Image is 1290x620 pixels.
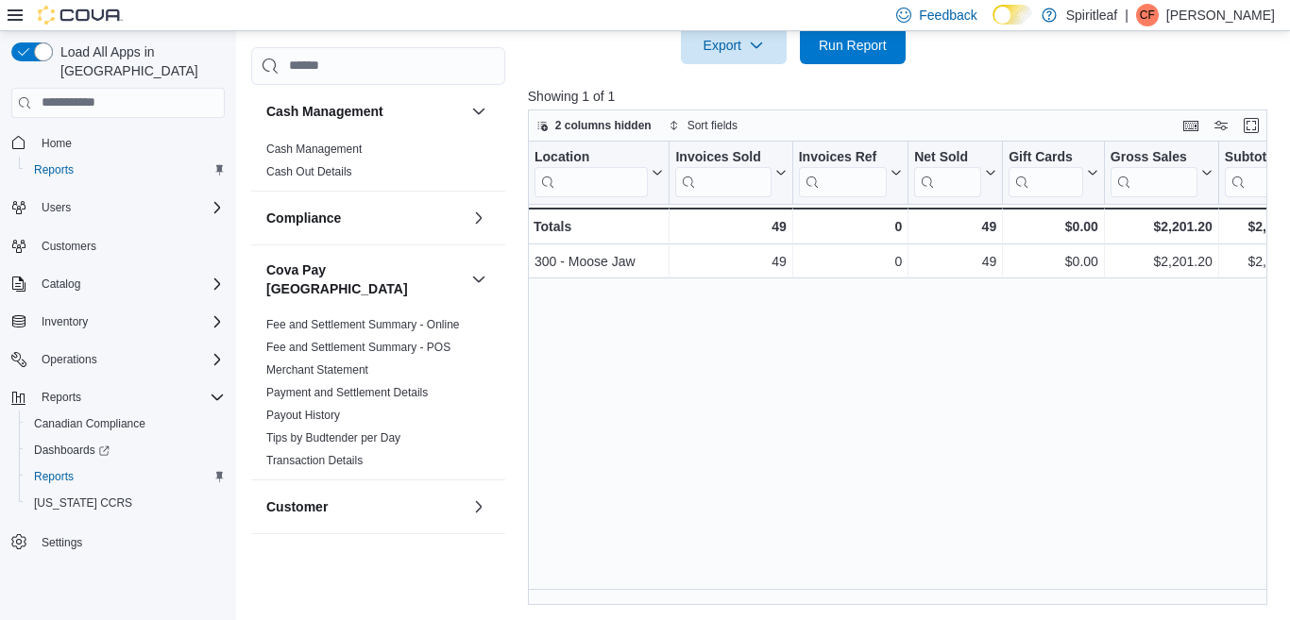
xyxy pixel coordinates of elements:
[4,232,232,260] button: Customers
[19,411,232,437] button: Canadian Compliance
[26,412,225,435] span: Canadian Compliance
[819,36,887,55] span: Run Report
[266,142,362,156] a: Cash Management
[34,131,225,155] span: Home
[535,148,648,166] div: Location
[42,314,88,329] span: Inventory
[1111,250,1213,273] div: $2,201.20
[53,42,225,80] span: Load All Apps in [GEOGRAPHIC_DATA]
[914,148,981,196] div: Net Sold
[1009,148,1083,166] div: Gift Cards
[1111,148,1197,196] div: Gross Sales
[681,26,787,64] button: Export
[266,164,352,179] span: Cash Out Details
[675,148,771,196] div: Invoices Sold
[1009,148,1083,196] div: Gift Card Sales
[34,469,74,484] span: Reports
[34,196,225,219] span: Users
[1111,148,1213,196] button: Gross Sales
[26,159,81,181] a: Reports
[42,352,97,367] span: Operations
[42,390,81,405] span: Reports
[467,100,490,123] button: Cash Management
[34,162,74,177] span: Reports
[34,273,225,295] span: Catalog
[993,5,1032,25] input: Dark Mode
[1125,4,1129,26] p: |
[266,497,328,516] h3: Customer
[34,310,95,333] button: Inventory
[34,495,132,511] span: [US_STATE] CCRS
[26,439,117,461] a: Dashboards
[266,362,368,377] span: Merchant Statement
[675,250,786,273] div: 49
[42,535,82,550] span: Settings
[266,260,464,298] button: Cova Pay [GEOGRAPHIC_DATA]
[266,209,341,227] h3: Compliance
[534,215,663,238] div: Totals
[467,549,490,572] button: Discounts & Promotions
[19,463,232,490] button: Reports
[38,6,123,25] img: Cova
[4,309,232,335] button: Inventory
[914,148,981,166] div: Net Sold
[467,268,490,291] button: Cova Pay [GEOGRAPHIC_DATA]
[4,528,232,555] button: Settings
[34,234,225,258] span: Customers
[919,6,976,25] span: Feedback
[529,114,659,137] button: 2 columns hidden
[799,250,902,273] div: 0
[661,114,745,137] button: Sort fields
[26,412,153,435] a: Canadian Compliance
[266,409,340,422] a: Payout History
[26,465,81,488] a: Reports
[266,430,400,445] span: Tips by Budtender per Day
[42,200,71,215] span: Users
[266,317,460,332] span: Fee and Settlement Summary - Online
[4,129,232,157] button: Home
[1140,4,1155,26] span: CF
[1009,250,1098,273] div: $0.00
[266,102,464,121] button: Cash Management
[42,239,96,254] span: Customers
[266,385,428,400] span: Payment and Settlement Details
[4,346,232,373] button: Operations
[19,157,232,183] button: Reports
[1240,114,1263,137] button: Enter fullscreen
[266,408,340,423] span: Payout History
[19,490,232,516] button: [US_STATE] CCRS
[34,273,88,295] button: Catalog
[4,194,232,221] button: Users
[1136,4,1159,26] div: Chelsea F
[266,340,450,355] span: Fee and Settlement Summary - POS
[34,529,225,553] span: Settings
[1009,215,1098,238] div: $0.00
[266,454,363,467] a: Transaction Details
[251,138,505,191] div: Cash Management
[914,215,996,238] div: 49
[800,26,906,64] button: Run Report
[26,439,225,461] span: Dashboards
[799,148,887,166] div: Invoices Ref
[4,384,232,411] button: Reports
[26,159,225,181] span: Reports
[914,250,996,273] div: 49
[1111,215,1213,238] div: $2,201.20
[675,148,771,166] div: Invoices Sold
[1111,148,1197,166] div: Gross Sales
[34,196,78,219] button: Users
[1066,4,1117,26] p: Spiritleaf
[266,165,352,178] a: Cash Out Details
[692,26,775,64] span: Export
[34,235,104,258] a: Customers
[266,209,464,227] button: Compliance
[34,531,90,554] a: Settings
[251,313,505,479] div: Cova Pay [GEOGRAPHIC_DATA]
[266,142,362,157] span: Cash Management
[266,453,363,468] span: Transaction Details
[799,215,902,238] div: 0
[26,465,225,488] span: Reports
[1009,148,1098,196] button: Gift Cards
[555,118,652,133] span: 2 columns hidden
